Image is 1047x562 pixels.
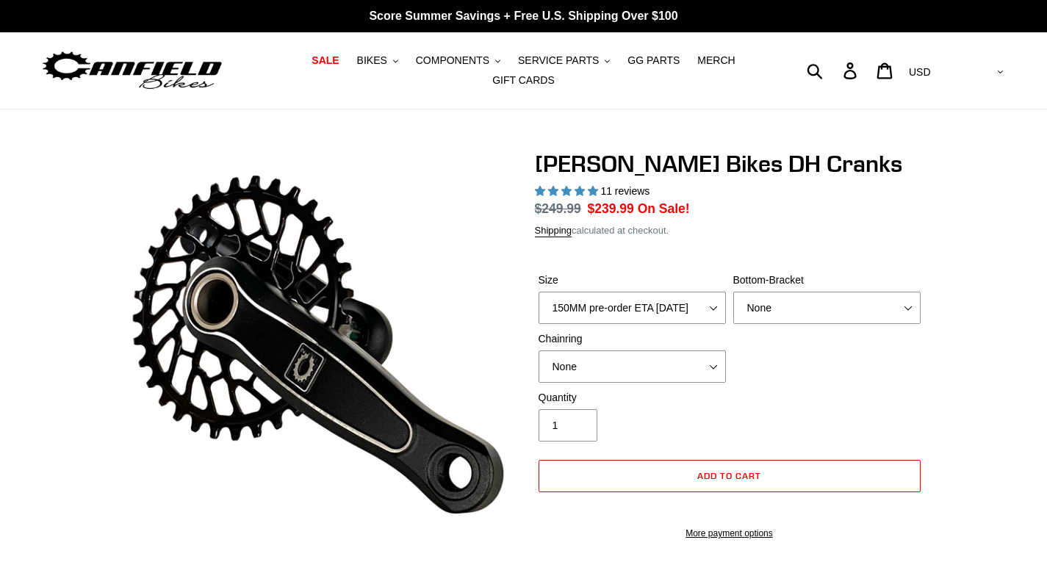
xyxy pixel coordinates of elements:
[535,201,581,216] s: $249.99
[357,54,387,67] span: BIKES
[304,51,346,71] a: SALE
[539,273,726,288] label: Size
[733,273,921,288] label: Bottom-Bracket
[600,185,650,197] span: 11 reviews
[492,74,555,87] span: GIFT CARDS
[690,51,742,71] a: MERCH
[638,199,690,218] span: On Sale!
[697,54,735,67] span: MERCH
[535,225,572,237] a: Shipping
[511,51,617,71] button: SERVICE PARTS
[697,470,761,481] span: Add to cart
[539,460,921,492] button: Add to cart
[409,51,508,71] button: COMPONENTS
[518,54,599,67] span: SERVICE PARTS
[485,71,562,90] a: GIFT CARDS
[535,185,601,197] span: 4.91 stars
[815,54,852,87] input: Search
[40,48,224,94] img: Canfield Bikes
[539,331,726,347] label: Chainring
[539,390,726,406] label: Quantity
[539,527,921,540] a: More payment options
[535,150,924,178] h1: [PERSON_NAME] Bikes DH Cranks
[535,223,924,238] div: calculated at checkout.
[627,54,680,67] span: GG PARTS
[350,51,406,71] button: BIKES
[416,54,489,67] span: COMPONENTS
[620,51,687,71] a: GG PARTS
[588,201,634,216] span: $239.99
[312,54,339,67] span: SALE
